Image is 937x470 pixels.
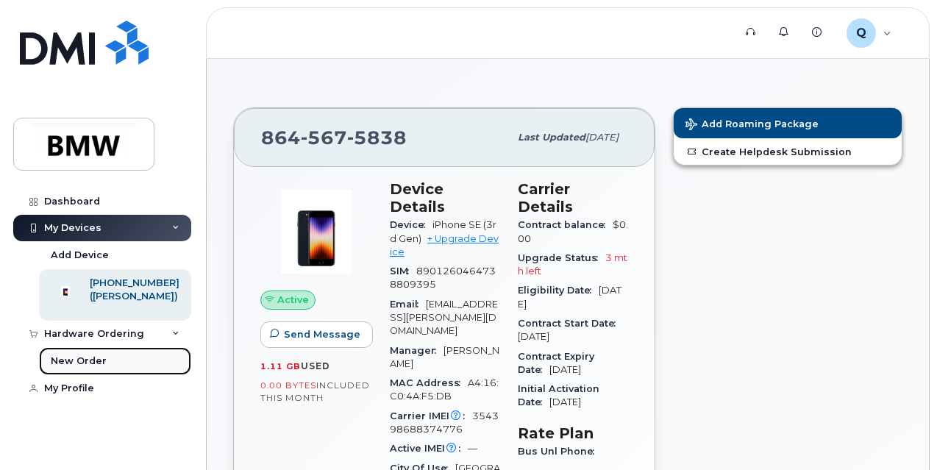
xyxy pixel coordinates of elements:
[674,108,902,138] button: Add Roaming Package
[260,321,373,348] button: Send Message
[260,361,301,371] span: 1.11 GB
[468,443,477,454] span: —
[518,219,613,230] span: Contract balance
[518,383,599,407] span: Initial Activation Date
[518,219,628,243] span: $0.00
[390,345,499,369] span: [PERSON_NAME]
[390,299,498,337] span: [EMAIL_ADDRESS][PERSON_NAME][DOMAIN_NAME]
[301,127,347,149] span: 567
[260,380,316,391] span: 0.00 Bytes
[390,266,416,277] span: SIM
[518,446,602,457] span: Bus Unl Phone
[518,285,599,296] span: Eligibility Date
[585,132,619,143] span: [DATE]
[284,327,360,341] span: Send Message
[261,127,407,149] span: 864
[390,266,496,290] span: 8901260464738809395
[518,351,594,375] span: Contract Expiry Date
[390,410,472,421] span: Carrier IMEI
[518,331,549,342] span: [DATE]
[685,118,819,132] span: Add Roaming Package
[390,345,443,356] span: Manager
[549,364,581,375] span: [DATE]
[390,443,468,454] span: Active IMEI
[277,293,309,307] span: Active
[873,406,926,459] iframe: Messenger Launcher
[390,377,468,388] span: MAC Address
[518,285,621,309] span: [DATE]
[518,424,628,442] h3: Rate Plan
[518,318,623,329] span: Contract Start Date
[390,233,499,257] a: + Upgrade Device
[347,127,407,149] span: 5838
[390,410,499,435] span: 354398688374776
[390,219,496,243] span: iPhone SE (3rd Gen)
[518,252,605,263] span: Upgrade Status
[272,188,360,276] img: image20231002-3703462-1angbar.jpeg
[390,180,500,216] h3: Device Details
[390,299,426,310] span: Email
[518,180,628,216] h3: Carrier Details
[674,138,902,165] a: Create Helpdesk Submission
[390,219,432,230] span: Device
[301,360,330,371] span: used
[549,396,581,407] span: [DATE]
[518,132,585,143] span: Last updated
